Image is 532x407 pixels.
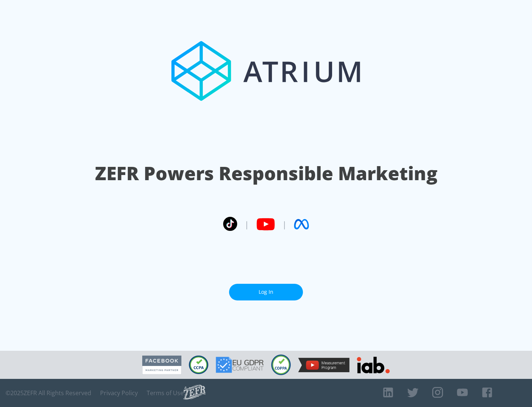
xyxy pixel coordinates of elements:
img: YouTube Measurement Program [298,358,349,372]
img: GDPR Compliant [216,357,264,373]
img: IAB [357,357,390,373]
img: COPPA Compliant [271,354,291,375]
a: Privacy Policy [100,389,138,397]
span: | [282,219,287,230]
img: CCPA Compliant [189,356,208,374]
a: Log In [229,284,303,300]
img: Facebook Marketing Partner [142,356,181,374]
h1: ZEFR Powers Responsible Marketing [95,161,437,186]
span: © 2025 ZEFR All Rights Reserved [6,389,91,397]
span: | [245,219,249,230]
a: Terms of Use [147,389,184,397]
